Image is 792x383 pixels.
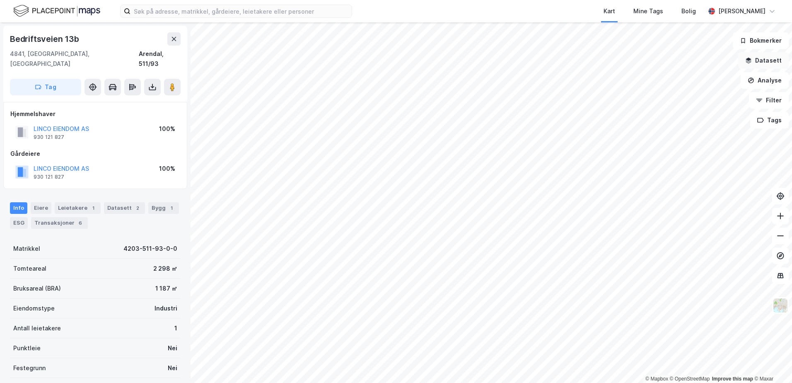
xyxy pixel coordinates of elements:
div: [PERSON_NAME] [718,6,765,16]
a: Mapbox [645,376,668,382]
div: Tomteareal [13,264,46,274]
div: Leietakere [55,202,101,214]
button: Datasett [738,52,789,69]
div: Nei [168,343,177,353]
button: Analyse [741,72,789,89]
div: 100% [159,124,175,134]
div: Gårdeiere [10,149,180,159]
button: Bokmerker [733,32,789,49]
img: Z [773,298,788,313]
div: Festegrunn [13,363,46,373]
div: Arendal, 511/93 [139,49,181,69]
div: Nei [168,363,177,373]
div: Antall leietakere [13,323,61,333]
div: Info [10,202,27,214]
div: 1 [167,204,176,212]
div: 1 [174,323,177,333]
div: 1 187 ㎡ [155,284,177,293]
div: Industri [155,303,177,313]
div: Punktleie [13,343,41,353]
div: Eiere [31,202,51,214]
a: Improve this map [712,376,753,382]
div: Kart [604,6,615,16]
button: Tags [750,112,789,128]
a: OpenStreetMap [670,376,710,382]
div: Transaksjoner [31,217,88,229]
div: 100% [159,164,175,174]
button: Tag [10,79,81,95]
div: Hjemmelshaver [10,109,180,119]
div: 930 121 827 [34,134,64,141]
div: Bygg [148,202,179,214]
button: Filter [749,92,789,109]
iframe: Chat Widget [751,343,792,383]
div: Eiendomstype [13,303,55,313]
input: Søk på adresse, matrikkel, gårdeiere, leietakere eller personer [130,5,352,17]
div: Mine Tags [633,6,663,16]
div: Matrikkel [13,244,40,254]
div: 4841, [GEOGRAPHIC_DATA], [GEOGRAPHIC_DATA] [10,49,139,69]
div: Bolig [681,6,696,16]
div: Bruksareal (BRA) [13,284,61,293]
div: Datasett [104,202,145,214]
div: 2 298 ㎡ [153,264,177,274]
div: 4203-511-93-0-0 [123,244,177,254]
div: ESG [10,217,28,229]
img: logo.f888ab2527a4732fd821a326f86c7f29.svg [13,4,100,18]
div: Bedriftsveien 13b [10,32,81,46]
div: 6 [76,219,85,227]
div: 2 [133,204,142,212]
div: 1 [89,204,97,212]
div: 930 121 827 [34,174,64,180]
